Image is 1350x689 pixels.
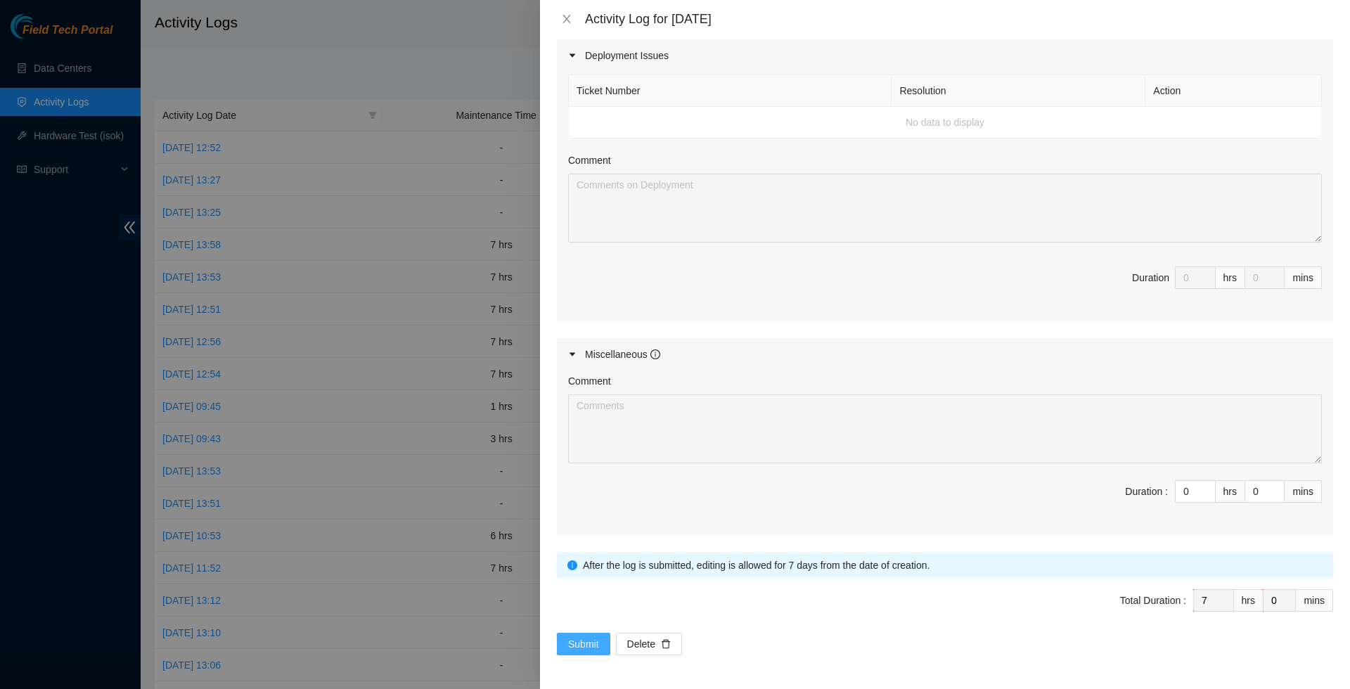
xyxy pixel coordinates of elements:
[585,347,660,362] div: Miscellaneous
[567,560,577,570] span: info-circle
[1285,266,1322,289] div: mins
[892,75,1145,107] th: Resolution
[568,394,1322,463] textarea: Comment
[1145,75,1322,107] th: Action
[561,13,572,25] span: close
[616,633,682,655] button: Deletedelete
[1120,593,1186,608] div: Total Duration :
[569,75,892,107] th: Ticket Number
[661,639,671,650] span: delete
[568,153,611,168] label: Comment
[557,633,610,655] button: Submit
[568,174,1322,243] textarea: Comment
[568,373,611,389] label: Comment
[578,558,1318,573] div: After the log is submitted, editing is allowed for 7 days from the date of creation.
[568,350,577,359] span: caret-right
[1216,266,1245,289] div: hrs
[569,107,1322,139] td: No data to display
[1216,480,1245,503] div: hrs
[1296,589,1333,612] div: mins
[557,338,1333,371] div: Miscellaneous info-circle
[627,636,655,652] span: Delete
[1125,484,1168,499] div: Duration :
[1234,589,1264,612] div: hrs
[557,13,577,26] button: Close
[568,636,599,652] span: Submit
[557,39,1333,72] div: Deployment Issues
[1285,480,1322,503] div: mins
[585,11,1333,27] div: Activity Log for [DATE]
[1132,270,1169,285] div: Duration
[568,51,577,60] span: caret-right
[650,349,660,359] span: info-circle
